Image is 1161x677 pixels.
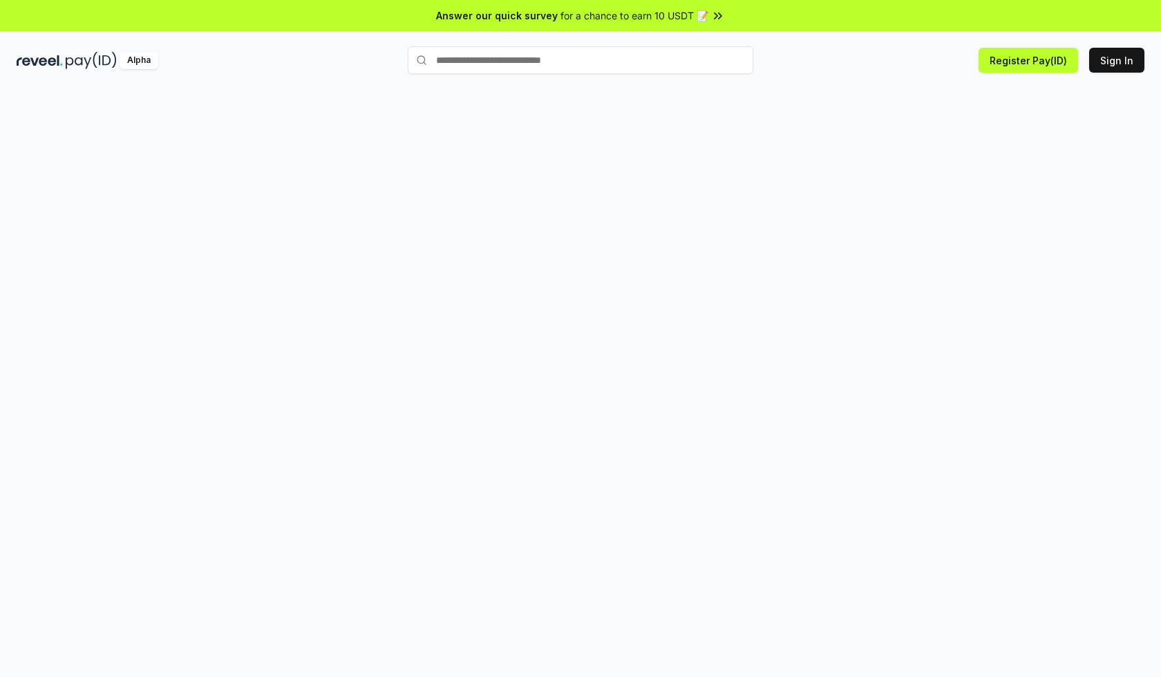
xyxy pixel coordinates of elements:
[120,52,158,69] div: Alpha
[66,52,117,69] img: pay_id
[1089,48,1144,73] button: Sign In
[436,8,558,23] span: Answer our quick survey
[560,8,708,23] span: for a chance to earn 10 USDT 📝
[979,48,1078,73] button: Register Pay(ID)
[17,52,63,69] img: reveel_dark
